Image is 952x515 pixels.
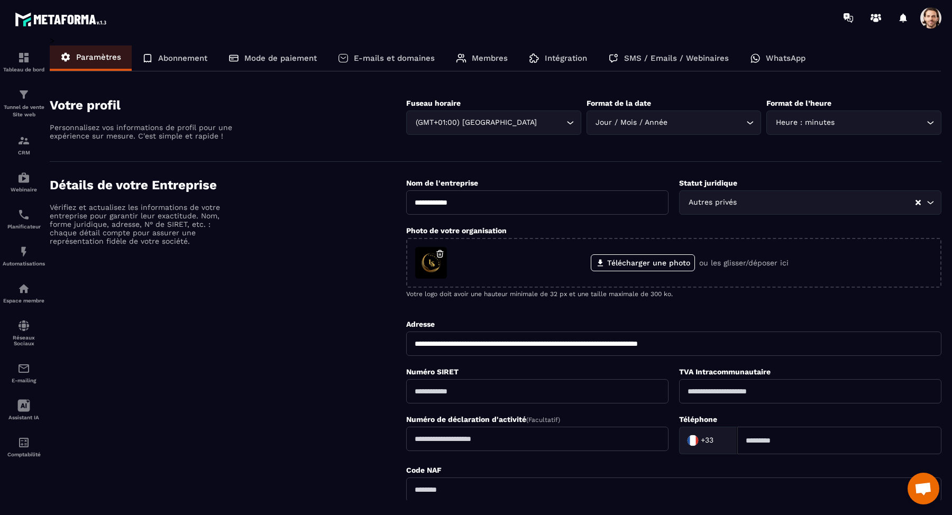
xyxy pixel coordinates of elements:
[766,53,805,63] p: WhatsApp
[17,436,30,449] img: accountant
[908,473,939,504] div: Open chat
[587,99,651,107] label: Format de la date
[3,428,45,465] a: accountantaccountantComptabilité
[17,319,30,332] img: social-network
[17,245,30,258] img: automations
[406,99,461,107] label: Fuseau horaire
[472,53,508,63] p: Membres
[766,111,941,135] div: Search for option
[3,80,45,126] a: formationformationTunnel de vente Site web
[15,10,110,29] img: logo
[406,367,459,376] label: Numéro SIRET
[3,150,45,155] p: CRM
[3,391,45,428] a: Assistant IA
[244,53,317,63] p: Mode de paiement
[3,415,45,420] p: Assistant IA
[3,311,45,354] a: social-networksocial-networkRéseaux Sociaux
[76,52,121,62] p: Paramètres
[50,123,235,140] p: Personnalisez vos informations de profil pour une expérience sur mesure. C'est simple et rapide !
[3,261,45,266] p: Automatisations
[158,53,207,63] p: Abonnement
[716,433,726,448] input: Search for option
[3,43,45,80] a: formationformationTableau de bord
[587,111,762,135] div: Search for option
[406,290,941,298] p: Votre logo doit avoir une hauteur minimale de 32 px et une taille maximale de 300 ko.
[3,354,45,391] a: emailemailE-mailing
[701,435,713,446] span: +33
[526,416,560,424] span: (Facultatif)
[17,134,30,147] img: formation
[3,298,45,304] p: Espace membre
[624,53,729,63] p: SMS / Emails / Webinaires
[3,274,45,311] a: automationsautomationsEspace membre
[406,111,581,135] div: Search for option
[17,171,30,184] img: automations
[3,452,45,457] p: Comptabilité
[773,117,837,128] span: Heure : minutes
[50,98,406,113] h4: Votre profil
[17,208,30,221] img: scheduler
[406,466,442,474] label: Code NAF
[406,179,478,187] label: Nom de l'entreprise
[591,254,695,271] label: Télécharger une photo
[3,237,45,274] a: automationsautomationsAutomatisations
[916,199,921,207] button: Clear Selected
[3,200,45,237] a: schedulerschedulerPlanificateur
[3,67,45,72] p: Tableau de bord
[3,224,45,229] p: Planificateur
[679,415,717,424] label: Téléphone
[17,362,30,375] img: email
[50,203,235,245] p: Vérifiez et actualisez les informations de votre entreprise pour garantir leur exactitude. Nom, f...
[682,430,703,451] img: Country Flag
[679,179,737,187] label: Statut juridique
[766,99,831,107] label: Format de l’heure
[3,187,45,192] p: Webinaire
[739,197,914,208] input: Search for option
[3,104,45,118] p: Tunnel de vente Site web
[406,320,435,328] label: Adresse
[17,51,30,64] img: formation
[3,163,45,200] a: automationsautomationsWebinaire
[406,415,560,424] label: Numéro de déclaration d'activité
[686,197,739,208] span: Autres privés
[354,53,435,63] p: E-mails et domaines
[679,367,771,376] label: TVA Intracommunautaire
[670,117,744,128] input: Search for option
[3,335,45,346] p: Réseaux Sociaux
[3,126,45,163] a: formationformationCRM
[3,378,45,383] p: E-mailing
[699,259,789,267] p: ou les glisser/déposer ici
[545,53,587,63] p: Intégration
[413,117,539,128] span: (GMT+01:00) [GEOGRAPHIC_DATA]
[50,178,406,192] h4: Détails de votre Entreprise
[539,117,564,128] input: Search for option
[17,282,30,295] img: automations
[406,226,507,235] label: Photo de votre organisation
[679,190,941,215] div: Search for option
[593,117,670,128] span: Jour / Mois / Année
[837,117,924,128] input: Search for option
[679,427,737,454] div: Search for option
[17,88,30,101] img: formation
